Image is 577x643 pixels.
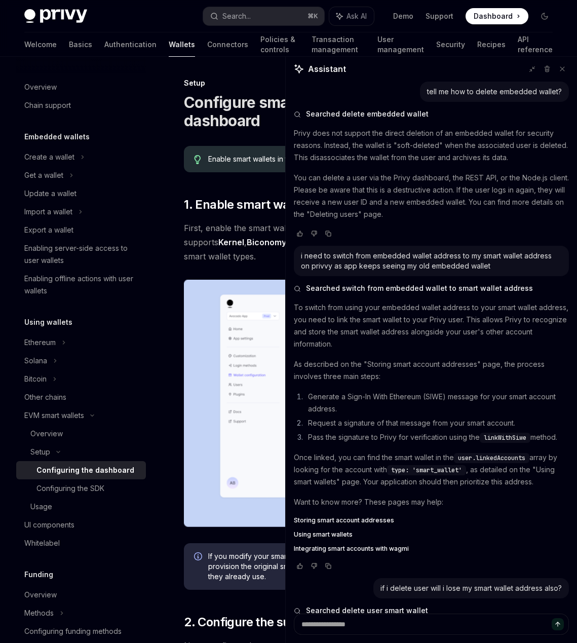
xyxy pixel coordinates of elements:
div: Setup [184,78,559,88]
button: Searched delete embedded wallet [294,109,569,119]
div: Get a wallet [24,169,63,181]
h5: Using wallets [24,316,72,328]
div: Setup [30,446,50,458]
a: User management [377,32,424,57]
li: Request a signature of that message from your smart account. [305,417,569,429]
button: Searched switch from embedded wallet to smart wallet address [294,283,569,293]
span: Storing smart account addresses [294,516,394,524]
p: You can delete a user via the Privy dashboard, the REST API, or the Node.js client. Please be awa... [294,172,569,220]
a: Demo [393,11,413,21]
a: API reference [518,32,553,57]
h5: Funding [24,569,53,581]
div: Configuring funding methods [24,625,122,637]
div: UI components [24,519,74,531]
a: Basics [69,32,92,57]
span: 2. Configure the supported networks [184,614,390,630]
a: Export a wallet [16,221,146,239]
a: Support [426,11,453,21]
img: Sample enable smart wallets [184,280,559,527]
a: Usage [16,498,146,516]
span: Searched delete user smart wallet [306,606,428,616]
a: Transaction management [312,32,365,57]
a: Enabling server-side access to user wallets [16,239,146,270]
span: linkWithSiwe [484,434,526,442]
p: Once linked, you can find the smart wallet in the array by looking for the account with , as deta... [294,451,569,488]
a: Configuring the dashboard [16,461,146,479]
span: Searched switch from embedded wallet to smart wallet address [306,283,533,293]
a: Security [436,32,465,57]
span: ⌘ K [307,12,318,20]
a: Configuring funding methods [16,622,146,640]
div: Search... [222,10,251,22]
div: Methods [24,607,54,619]
div: Update a wallet [24,187,76,200]
svg: Info [194,552,204,562]
a: Policies & controls [260,32,299,57]
button: Ask AI [329,7,374,25]
button: Search...⌘K [203,7,324,25]
span: Enable smart wallets in the before implementing this feature. [208,154,549,164]
div: Usage [30,501,52,513]
a: Update a wallet [16,184,146,203]
h5: Embedded wallets [24,131,90,143]
img: dark logo [24,9,87,23]
div: Configuring the dashboard [36,464,134,476]
span: If you modify your smart wallet type after users have already created smart wallets, Privy will p... [208,551,549,582]
a: Enabling offline actions with user wallets [16,270,146,300]
button: Searched delete user smart wallet [294,606,569,616]
span: First, enable the smart wallets toggle and select a smart wallet type. Privy currently supports ,... [184,221,559,263]
div: Ethereum [24,336,56,349]
div: EVM smart wallets [24,409,84,422]
div: i need to switch from embedded wallet address to my smart wallet address on privvy as app keeps s... [301,251,562,271]
div: Import a wallet [24,206,72,218]
a: Kernel [218,237,244,248]
a: Connectors [207,32,248,57]
a: Authentication [104,32,157,57]
a: UI components [16,516,146,534]
span: Dashboard [474,11,513,21]
div: Create a wallet [24,151,74,163]
a: Using smart wallets [294,531,569,539]
span: user.linkedAccounts [458,454,525,462]
div: Bitcoin [24,373,47,385]
div: Overview [30,428,63,440]
div: Enabling server-side access to user wallets [24,242,140,267]
a: Dashboard [466,8,528,24]
span: type: 'smart_wallet' [391,466,462,474]
a: Chain support [16,96,146,115]
svg: Tip [194,155,201,164]
span: Searched delete embedded wallet [306,109,429,119]
a: Storing smart account addresses [294,516,569,524]
span: Assistant [308,63,346,75]
a: Overview [16,78,146,96]
span: Using smart wallets [294,531,353,539]
span: Integrating smart accounts with wagmi [294,545,409,553]
div: Configuring the SDK [36,482,104,495]
div: Whitelabel [24,537,60,549]
a: Configuring the SDK [16,479,146,498]
a: Recipes [477,32,506,57]
a: Wallets [169,32,195,57]
div: tell me how to delete embedded wallet? [427,87,562,97]
div: Export a wallet [24,224,73,236]
h1: Configure smart wallets in the dashboard [184,93,451,130]
a: Welcome [24,32,57,57]
a: Other chains [16,388,146,406]
a: Overview [16,425,146,443]
p: To switch from using your embedded wallet address to your smart wallet address, you need to link ... [294,301,569,350]
span: Ask AI [347,11,367,21]
div: Overview [24,81,57,93]
div: if i delete user will i lose my smart wallet address also? [380,583,562,593]
a: Overview [16,586,146,604]
button: Toggle dark mode [536,8,553,24]
li: Generate a Sign-In With Ethereum (SIWE) message for your smart account address. [305,391,569,415]
a: Whitelabel [16,534,146,552]
p: Want to know more? These pages may help: [294,496,569,508]
div: Enabling offline actions with user wallets [24,273,140,297]
div: Overview [24,589,57,601]
p: As described on the "Storing smart account addresses" page, the process involves three main steps: [294,358,569,383]
button: Send message [552,618,564,630]
p: Privy does not support the direct deletion of an embedded wallet for security reasons. Instead, t... [294,127,569,164]
div: Solana [24,355,47,367]
div: Other chains [24,391,66,403]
